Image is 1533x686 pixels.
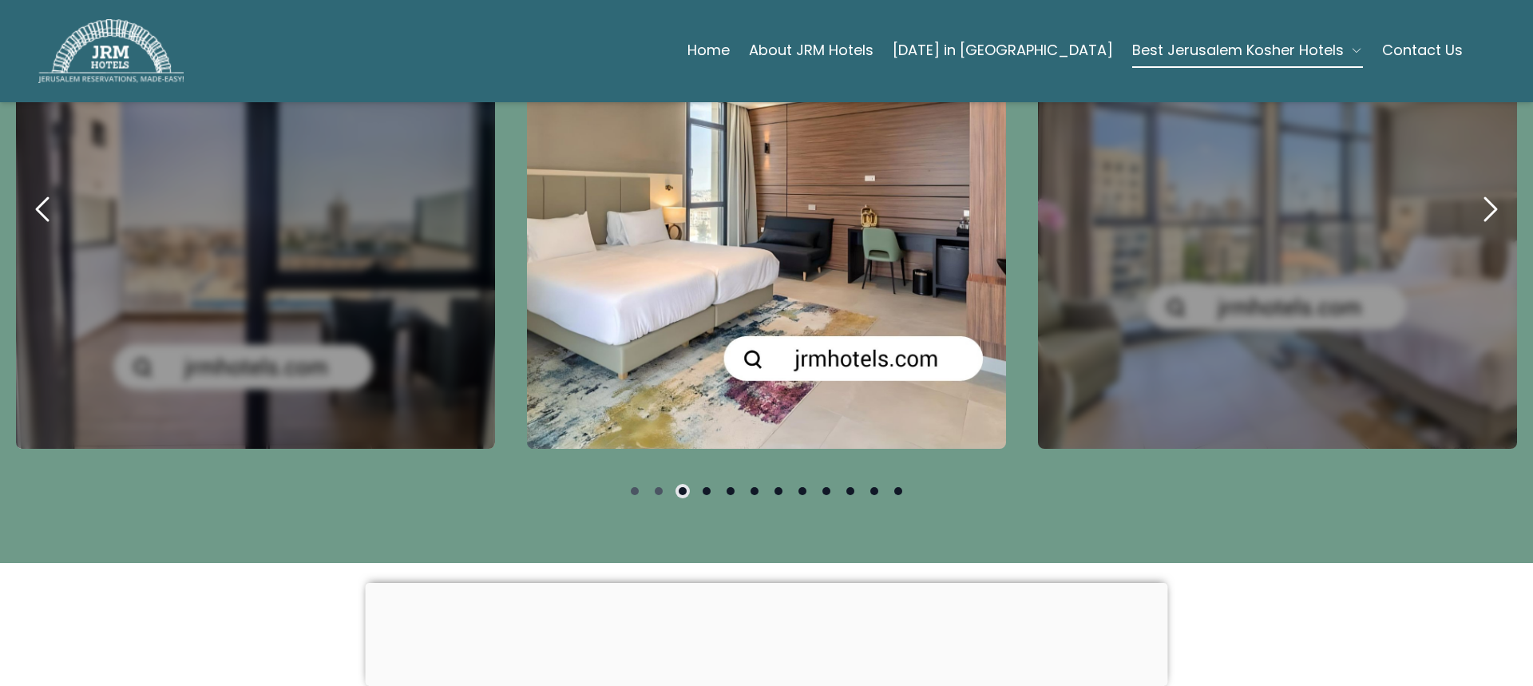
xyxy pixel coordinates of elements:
a: Contact Us [1382,34,1463,66]
a: Home [687,34,730,66]
button: next [1463,182,1517,236]
iframe: Advertisement [366,583,1168,682]
button: previous [16,182,70,236]
a: [DATE] in [GEOGRAPHIC_DATA] [893,34,1113,66]
span: Best Jerusalem Kosher Hotels [1132,39,1344,61]
a: About JRM Hotels [749,34,873,66]
button: Best Jerusalem Kosher Hotels [1132,34,1363,66]
img: JRM Hotels [38,19,184,83]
